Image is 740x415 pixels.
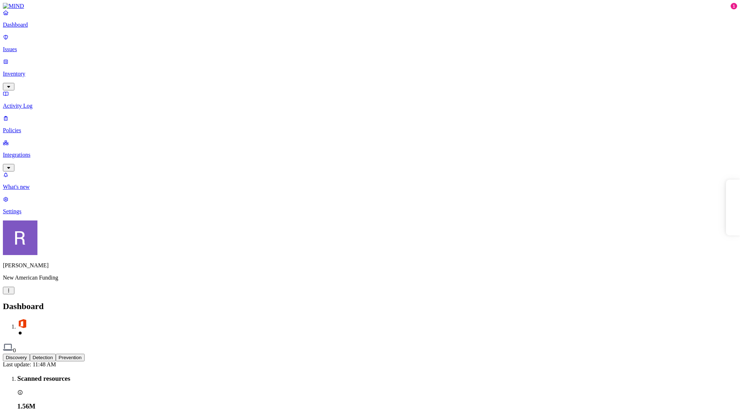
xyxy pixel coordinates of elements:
button: Prevention [56,354,85,361]
img: Rich Thompson [3,220,37,255]
p: Integrations [3,152,737,158]
span: Last update: 11:48 AM [3,361,56,367]
button: Discovery [3,354,30,361]
p: What's new [3,184,737,190]
a: Dashboard [3,9,737,28]
a: MIND [3,3,737,9]
p: New American Funding [3,275,737,281]
img: svg%3e [3,342,13,352]
a: Integrations [3,139,737,170]
h3: 1.56M [17,402,737,410]
a: What's new [3,171,737,190]
img: svg%3e [17,318,27,329]
p: Inventory [3,71,737,77]
p: Settings [3,208,737,215]
p: Issues [3,46,737,53]
p: Dashboard [3,22,737,28]
p: [PERSON_NAME] [3,262,737,269]
h2: Dashboard [3,302,737,311]
span: 0 [13,347,16,353]
img: MIND [3,3,24,9]
p: Policies [3,127,737,134]
a: Settings [3,196,737,215]
button: Detection [30,354,56,361]
a: Policies [3,115,737,134]
a: Issues [3,34,737,53]
p: Activity Log [3,103,737,109]
a: Activity Log [3,90,737,109]
div: 1 [731,3,737,9]
a: Inventory [3,58,737,89]
h3: Scanned resources [17,375,737,383]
